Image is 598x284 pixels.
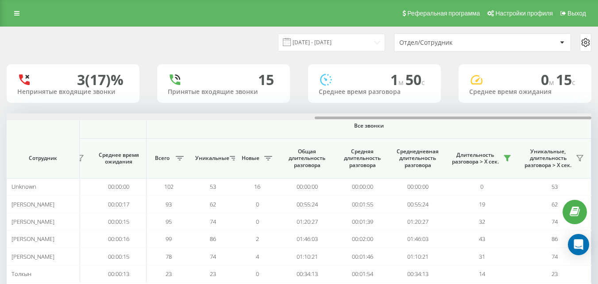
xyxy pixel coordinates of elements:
[335,178,390,195] td: 00:00:00
[341,148,383,169] span: Средняя длительность разговора
[495,10,553,17] span: Настройки профиля
[168,88,279,96] div: Принятые входящие звонки
[407,10,480,17] span: Реферальная программа
[552,235,558,243] span: 86
[390,213,445,230] td: 01:20:27
[335,265,390,283] td: 00:01:54
[390,195,445,213] td: 00:55:24
[286,148,328,169] span: Общая длительность разговора
[479,235,485,243] span: 43
[479,270,485,278] span: 14
[91,213,147,230] td: 00:00:15
[390,265,445,283] td: 00:34:13
[151,155,173,162] span: Всего
[567,10,586,17] span: Выход
[166,218,172,226] span: 95
[335,195,390,213] td: 00:01:55
[335,230,390,248] td: 00:02:00
[568,234,589,255] div: Open Intercom Messenger
[12,270,31,278] span: Толкын
[480,183,483,191] span: 0
[195,155,227,162] span: Уникальные
[398,78,405,87] span: м
[256,218,259,226] span: 0
[405,70,425,89] span: 50
[397,148,439,169] span: Среднедневная длительность разговора
[279,265,335,283] td: 00:34:13
[258,71,274,88] div: 15
[12,218,54,226] span: [PERSON_NAME]
[91,248,147,265] td: 00:00:15
[98,152,139,165] span: Среднее время ожидания
[14,155,72,162] span: Сотрудник
[91,265,147,283] td: 00:00:13
[91,195,147,213] td: 00:00:17
[12,200,54,208] span: [PERSON_NAME]
[173,122,565,129] span: Все звонки
[552,183,558,191] span: 53
[210,270,216,278] span: 23
[279,178,335,195] td: 00:00:00
[12,183,36,191] span: Unknown
[210,253,216,261] span: 74
[210,218,216,226] span: 74
[254,183,260,191] span: 16
[319,88,430,96] div: Среднее время разговора
[552,270,558,278] span: 23
[210,200,216,208] span: 62
[479,253,485,261] span: 31
[572,78,575,87] span: c
[256,235,259,243] span: 2
[335,213,390,230] td: 00:01:39
[390,248,445,265] td: 01:10:21
[166,235,172,243] span: 99
[335,248,390,265] td: 00:01:46
[256,270,259,278] span: 0
[279,230,335,248] td: 01:46:03
[556,70,575,89] span: 15
[552,200,558,208] span: 62
[479,200,485,208] span: 19
[279,213,335,230] td: 01:20:27
[239,155,262,162] span: Новые
[12,235,54,243] span: [PERSON_NAME]
[552,253,558,261] span: 74
[390,178,445,195] td: 00:00:00
[469,88,581,96] div: Среднее время ожидания
[552,218,558,226] span: 74
[549,78,556,87] span: м
[166,253,172,261] span: 78
[17,88,129,96] div: Непринятые входящие звонки
[450,152,501,165] span: Длительность разговора > Х сек.
[279,248,335,265] td: 01:10:21
[279,195,335,213] td: 00:55:24
[256,253,259,261] span: 4
[390,230,445,248] td: 01:46:03
[210,183,216,191] span: 53
[166,200,172,208] span: 93
[399,39,505,47] div: Отдел/Сотрудник
[479,218,485,226] span: 32
[523,148,573,169] span: Уникальные, длительность разговора > Х сек.
[256,200,259,208] span: 0
[91,178,147,195] td: 00:00:00
[91,230,147,248] td: 00:00:16
[541,70,556,89] span: 0
[390,70,405,89] span: 1
[210,235,216,243] span: 86
[12,253,54,261] span: [PERSON_NAME]
[164,183,174,191] span: 102
[421,78,425,87] span: c
[77,71,123,88] div: 3 (17)%
[166,270,172,278] span: 23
